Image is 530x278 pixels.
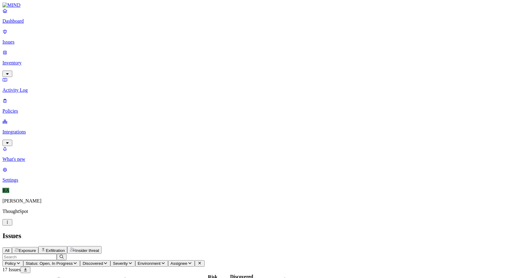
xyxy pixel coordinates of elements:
p: ThoughtSpot [2,209,528,214]
a: Dashboard [2,8,528,24]
p: Issues [2,39,528,45]
a: Settings [2,167,528,183]
a: Integrations [2,119,528,145]
span: Status: Open, In Progress [26,261,73,266]
p: Settings [2,177,528,183]
span: 17 Issues [2,267,21,272]
input: Search [2,254,57,260]
p: Activity Log [2,87,528,93]
span: Policy [5,261,16,266]
a: Activity Log [2,77,528,93]
p: [PERSON_NAME] [2,198,528,204]
span: Severity [113,261,128,266]
span: Exposure [19,248,36,253]
p: What's new [2,156,528,162]
a: MIND [2,2,528,8]
span: Exfiltration [46,248,65,253]
p: Inventory [2,60,528,66]
a: Inventory [2,50,528,76]
a: Policies [2,98,528,114]
span: Discovered [83,261,103,266]
span: All [5,248,10,253]
span: Environment [138,261,161,266]
p: Dashboard [2,18,528,24]
span: Assignee [171,261,187,266]
a: What's new [2,146,528,162]
h2: Issues [2,232,528,240]
p: Policies [2,108,528,114]
span: RA [2,188,9,193]
a: Issues [2,29,528,45]
img: MIND [2,2,21,8]
span: Insider threat [75,248,99,253]
p: Integrations [2,129,528,135]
